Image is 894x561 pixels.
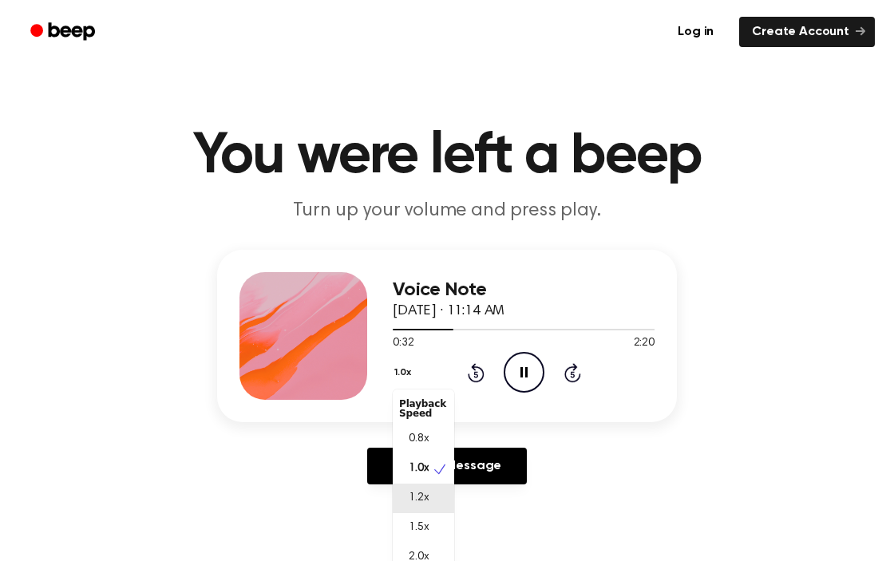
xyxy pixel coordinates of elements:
span: 1.2x [409,490,429,507]
span: 0.8x [409,431,429,448]
span: 1.0x [409,460,429,477]
button: 1.0x [393,359,417,386]
div: Playback Speed [393,393,454,425]
span: 1.5x [409,520,429,536]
